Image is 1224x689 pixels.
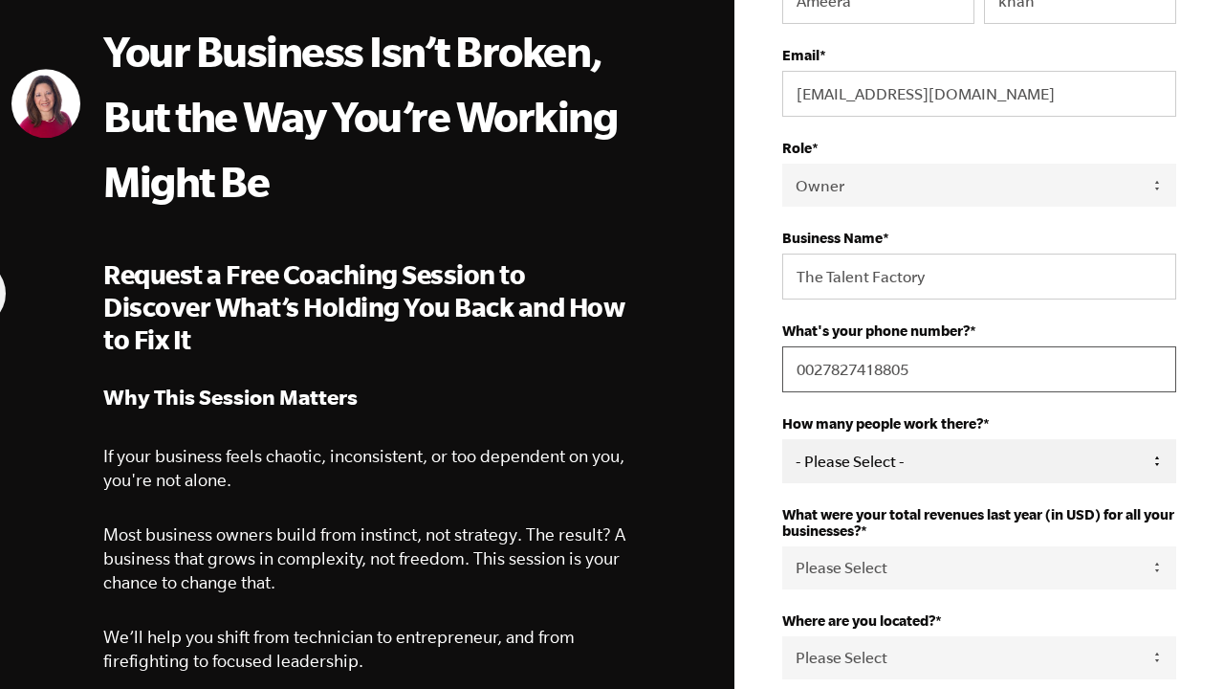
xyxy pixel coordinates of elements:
[103,27,617,205] span: Your Business Isn’t Broken, But the Way You’re Working Might Be
[782,140,812,156] strong: Role
[103,524,625,592] span: Most business owners build from instinct, not strategy. The result? A business that grows in comp...
[11,69,80,138] img: Vicky Gavrias, EMyth Business Coach
[782,415,983,432] strong: How many people work there?
[1128,597,1224,689] iframe: Chat Widget
[782,47,820,63] strong: Email
[103,259,624,354] span: Request a Free Coaching Session to Discover What’s Holding You Back and How to Fix It
[782,230,883,246] strong: Business Name
[103,385,358,409] strong: Why This Session Matters
[782,612,935,629] strong: Where are you located?
[782,506,1174,539] strong: What were your total revenues last year (in USD) for all your businesses?
[782,322,970,339] strong: What's your phone number?
[103,627,575,671] span: We’ll help you shift from technician to entrepreneur, and from firefighting to focused leadership.
[103,446,624,490] span: If your business feels chaotic, inconsistent, or too dependent on you, you're not alone.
